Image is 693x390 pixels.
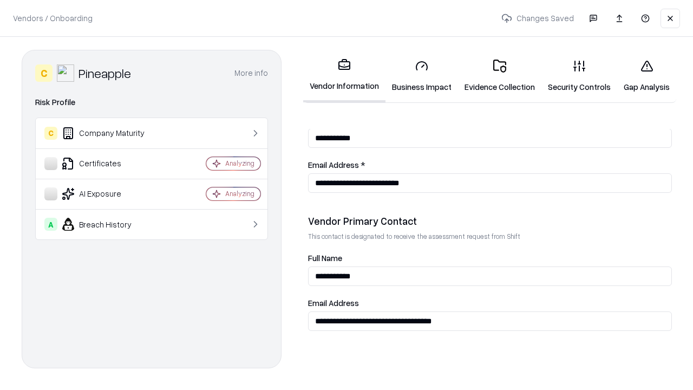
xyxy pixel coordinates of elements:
a: Security Controls [541,51,617,101]
div: Breach History [44,218,174,231]
div: C [35,64,53,82]
div: AI Exposure [44,187,174,200]
div: C [44,127,57,140]
div: Risk Profile [35,96,268,109]
a: Gap Analysis [617,51,676,101]
div: Vendor Primary Contact [308,214,672,227]
div: Analyzing [225,159,254,168]
p: This contact is designated to receive the assessment request from Shift [308,232,672,241]
button: More info [234,63,268,83]
p: Vendors / Onboarding [13,12,93,24]
p: Changes Saved [497,8,578,28]
div: Certificates [44,157,174,170]
div: Company Maturity [44,127,174,140]
label: Full Name [308,254,672,262]
a: Business Impact [385,51,458,101]
label: Email Address [308,299,672,307]
div: A [44,218,57,231]
img: Pineapple [57,64,74,82]
a: Evidence Collection [458,51,541,101]
div: Analyzing [225,189,254,198]
label: Email Address * [308,161,672,169]
div: Pineapple [79,64,131,82]
a: Vendor Information [303,50,385,102]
